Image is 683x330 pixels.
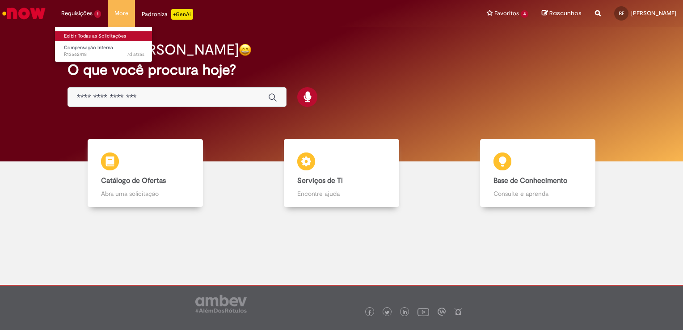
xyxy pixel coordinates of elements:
[127,51,144,58] time: 24/09/2025 11:11:13
[101,176,166,185] b: Catálogo de Ofertas
[493,176,567,185] b: Base de Conhecimento
[55,31,153,41] a: Exibir Todas as Solicitações
[631,9,676,17] span: [PERSON_NAME]
[64,44,113,51] span: Compensação Interna
[67,42,239,58] h2: Bom dia, [PERSON_NAME]
[171,9,193,20] p: +GenAi
[549,9,582,17] span: Rascunhos
[101,189,190,198] p: Abra uma solicitação
[243,139,439,207] a: Serviços de TI Encontre ajuda
[94,10,101,18] span: 1
[64,51,144,58] span: R13562418
[195,295,247,313] img: logo_footer_ambev_rotulo_gray.png
[142,9,193,20] div: Padroniza
[367,310,372,315] img: logo_footer_facebook.png
[494,9,519,18] span: Favoritos
[542,9,582,18] a: Rascunhos
[403,310,407,315] img: logo_footer_linkedin.png
[67,62,616,78] h2: O que você procura hoje?
[438,308,446,316] img: logo_footer_workplace.png
[55,43,153,59] a: Aberto R13562418 : Compensação Interna
[440,139,636,207] a: Base de Conhecimento Consulte e aprenda
[127,51,144,58] span: 7d atrás
[1,4,47,22] img: ServiceNow
[47,139,243,207] a: Catálogo de Ofertas Abra uma solicitação
[493,189,582,198] p: Consulte e aprenda
[55,27,152,62] ul: Requisições
[297,189,386,198] p: Encontre ajuda
[454,308,462,316] img: logo_footer_naosei.png
[521,10,528,18] span: 4
[114,9,128,18] span: More
[417,306,429,317] img: logo_footer_youtube.png
[385,310,389,315] img: logo_footer_twitter.png
[61,9,93,18] span: Requisições
[239,43,252,56] img: happy-face.png
[297,176,343,185] b: Serviços de TI
[619,10,624,16] span: RF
